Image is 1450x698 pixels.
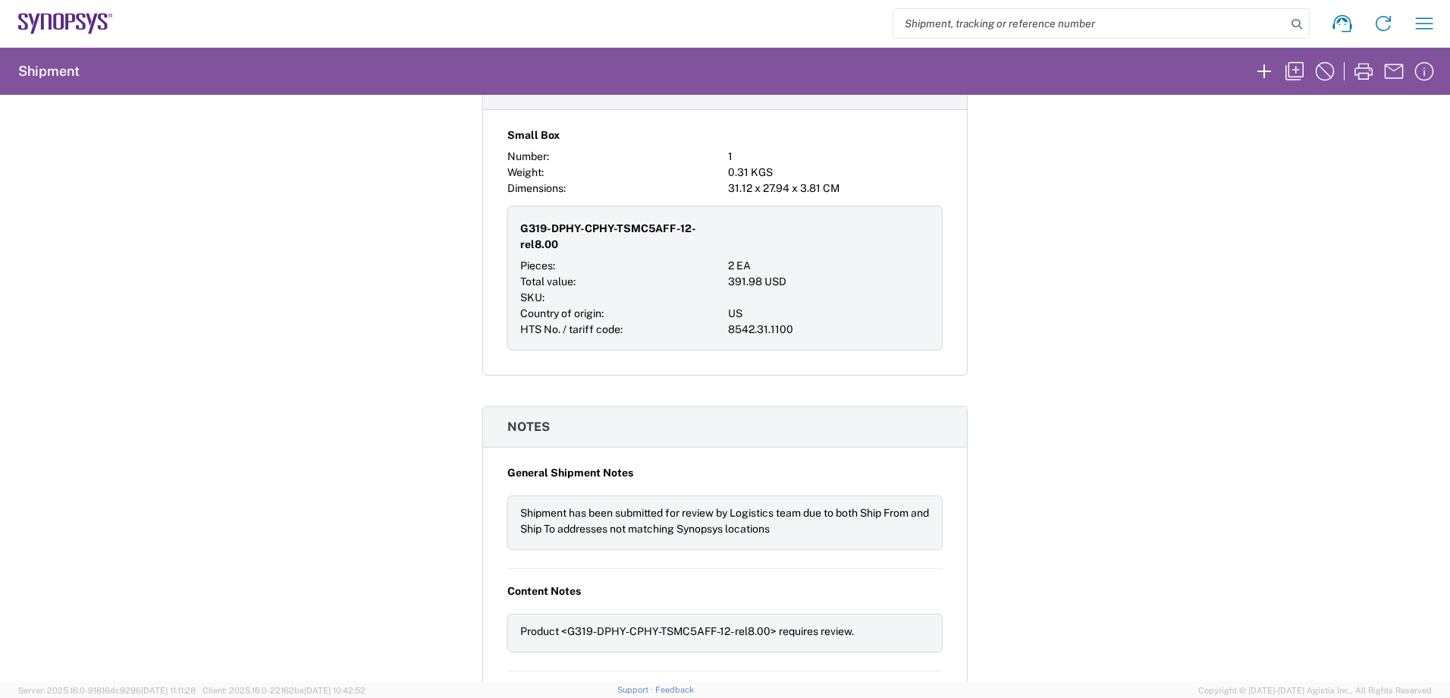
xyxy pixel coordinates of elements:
[728,149,943,165] div: 1
[18,62,80,80] h2: Shipment
[141,686,196,695] span: [DATE] 11:11:28
[304,686,366,695] span: [DATE] 10:42:52
[507,583,581,599] span: Content Notes
[520,275,576,288] span: Total value:
[728,322,930,338] div: 8542.31.1100
[655,685,694,694] a: Feedback
[520,505,930,537] div: Shipment has been submitted for review by Logistics team due to both Ship From and Ship To addres...
[728,306,930,322] div: US
[202,686,366,695] span: Client: 2025.16.0-22162be
[893,9,1286,38] input: Shipment, tracking or reference number
[617,685,655,694] a: Support
[520,307,604,319] span: Country of origin:
[507,150,549,162] span: Number:
[507,166,544,178] span: Weight:
[728,165,943,181] div: 0.31 KGS
[728,258,930,274] div: 2 EA
[507,182,566,194] span: Dimensions:
[520,291,545,303] span: SKU:
[728,274,930,290] div: 391.98 USD
[520,259,555,272] span: Pieces:
[520,323,623,335] span: HTS No. / tariff code:
[1198,684,1432,697] span: Copyright © [DATE]-[DATE] Agistix Inc., All Rights Reserved
[507,420,550,434] span: Notes
[520,624,930,640] div: Product <G319-DPHY-CPHY-TSMC5AFF-12- rel8.00> requires review.
[520,221,722,253] span: G319-DPHY-CPHY-TSMC5AFF-12- rel8.00
[507,465,633,481] span: General Shipment Notes
[18,686,196,695] span: Server: 2025.16.0-91816dc9296
[507,127,560,143] span: Small Box
[728,181,943,197] div: 31.12 x 27.94 x 3.81 CM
